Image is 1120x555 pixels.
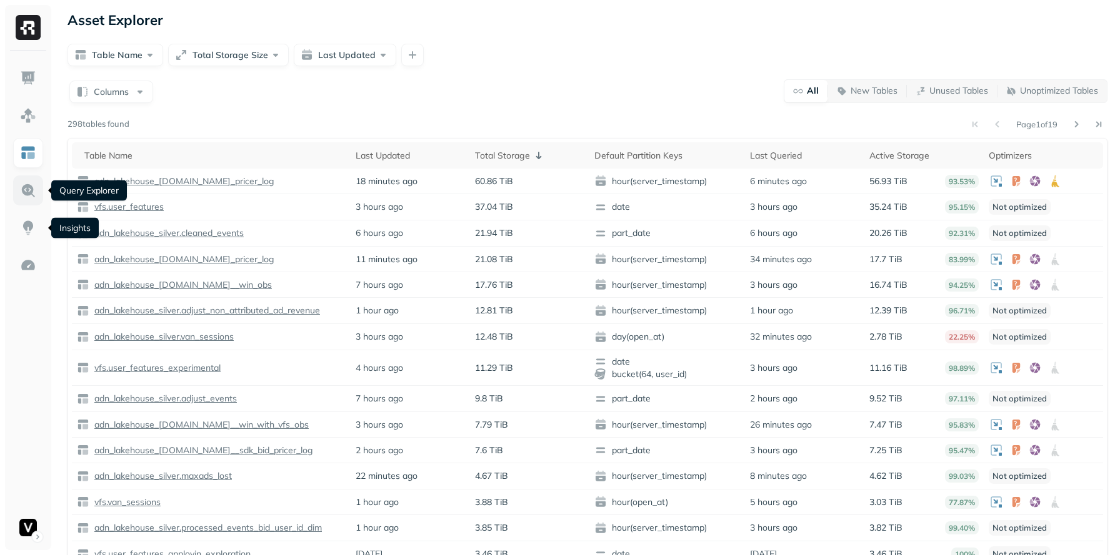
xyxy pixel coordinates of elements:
[20,257,36,273] img: Optimization
[750,444,797,456] p: 3 hours ago
[92,470,232,482] p: adn_lakehouse_silver.maxads_lost
[475,444,503,456] p: 7.6 TiB
[92,305,320,317] p: adn_lakehouse_silver.adjust_non_attributed_ad_revenue
[92,362,221,374] p: vfs.user_features_experimental
[989,150,1098,162] div: Optimizers
[475,362,513,374] p: 11.29 TiB
[594,522,741,534] span: hour(server_timestamp)
[594,355,741,368] span: date
[77,444,89,456] img: table
[945,496,979,509] p: 77.87%
[89,393,237,405] a: adn_lakehouse_silver.adjust_events
[92,419,309,431] p: adn_lakehouse_[DOMAIN_NAME]__win_with_vfs_obs
[356,522,399,534] p: 1 hour ago
[869,419,902,431] p: 7.47 TiB
[750,419,812,431] p: 26 minutes ago
[77,361,89,374] img: table
[92,522,322,534] p: adn_lakehouse_silver.processed_events_bid_user_id_dim
[19,519,37,536] img: Voodoo
[869,175,907,187] p: 56.93 TiB
[475,201,513,213] p: 37.04 TiB
[77,201,89,214] img: table
[89,305,320,317] a: adn_lakehouse_silver.adjust_non_attributed_ad_revenue
[475,227,513,239] p: 21.94 TiB
[92,279,272,291] p: adn_lakehouse_[DOMAIN_NAME]__win_obs
[475,470,508,482] p: 4.67 TiB
[89,279,272,291] a: adn_lakehouse_[DOMAIN_NAME]__win_obs
[294,44,396,66] button: Last Updated
[750,470,807,482] p: 8 minutes ago
[92,444,313,456] p: adn_lakehouse_[DOMAIN_NAME]__sdk_bid_pricer_log
[92,393,237,405] p: adn_lakehouse_silver.adjust_events
[989,199,1051,215] p: Not optimized
[475,522,508,534] p: 3.85 TiB
[475,331,513,343] p: 12.48 TiB
[989,520,1051,536] p: Not optimized
[594,393,741,405] span: part_date
[84,150,346,162] div: Table Name
[67,44,163,66] button: Table Name
[51,218,99,238] div: Insights
[945,175,979,188] p: 93.53%
[929,85,988,97] p: Unused Tables
[945,253,979,266] p: 83.99%
[869,201,907,213] p: 35.24 TiB
[989,303,1051,318] p: Not optimized
[594,150,741,162] div: Default Partition Keys
[92,496,161,508] p: vfs.van_sessions
[594,305,741,317] span: hour(server_timestamp)
[475,305,513,317] p: 12.81 TiB
[945,200,979,214] p: 95.15%
[869,279,907,291] p: 16.74 TiB
[20,182,36,199] img: Query Explorer
[750,253,812,265] p: 34 minutes ago
[356,393,403,405] p: 7 hours ago
[594,331,741,343] span: day(open_at)
[807,85,819,97] p: All
[356,227,403,239] p: 6 hours ago
[594,444,741,456] span: part_date
[594,175,741,187] span: hour(server_timestamp)
[750,522,797,534] p: 3 hours ago
[67,118,129,130] p: 298 tables found
[77,496,89,508] img: table
[89,496,161,508] a: vfs.van_sessions
[750,496,797,508] p: 5 hours ago
[989,391,1051,406] p: Not optimized
[16,15,41,40] img: Ryft
[1020,85,1098,97] p: Unoptimized Tables
[945,361,979,375] p: 98.89%
[869,305,907,317] p: 12.39 TiB
[92,253,274,265] p: adn_lakehouse_[DOMAIN_NAME]_pricer_log
[356,175,417,187] p: 18 minutes ago
[869,253,902,265] p: 17.7 TiB
[89,362,221,374] a: vfs.user_features_experimental
[594,418,741,431] span: hour(server_timestamp)
[356,362,403,374] p: 4 hours ago
[750,279,797,291] p: 3 hours ago
[356,470,417,482] p: 22 minutes ago
[989,225,1051,241] p: Not optimized
[594,201,741,214] span: date
[475,496,508,508] p: 3.88 TiB
[945,418,979,431] p: 95.83%
[869,496,902,508] p: 3.03 TiB
[945,444,979,457] p: 95.47%
[851,85,897,97] p: New Tables
[750,227,797,239] p: 6 hours ago
[89,419,309,431] a: adn_lakehouse_[DOMAIN_NAME]__win_with_vfs_obs
[945,278,979,292] p: 94.25%
[750,393,797,405] p: 2 hours ago
[77,175,89,187] img: table
[989,468,1051,484] p: Not optimized
[356,201,403,213] p: 3 hours ago
[77,305,89,317] img: table
[77,278,89,291] img: table
[475,175,513,187] p: 60.86 TiB
[945,330,979,343] p: 22.25%
[77,470,89,483] img: table
[869,444,902,456] p: 7.25 TiB
[89,444,313,456] a: adn_lakehouse_[DOMAIN_NAME]__sdk_bid_pricer_log
[750,175,807,187] p: 6 minutes ago
[89,522,322,534] a: adn_lakehouse_silver.processed_events_bid_user_id_dim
